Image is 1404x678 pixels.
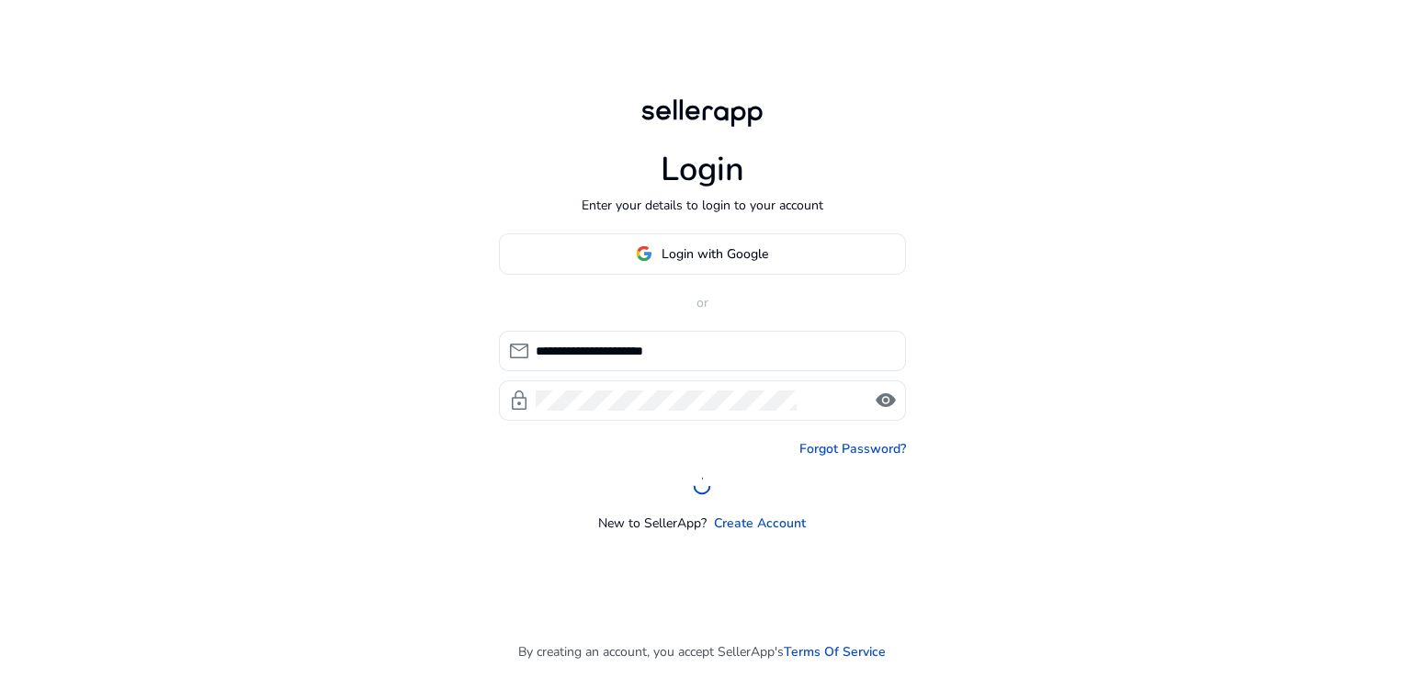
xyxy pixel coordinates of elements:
[636,245,652,262] img: google-logo.svg
[499,293,906,312] p: or
[799,439,906,458] a: Forgot Password?
[784,642,886,661] a: Terms Of Service
[875,390,897,412] span: visibility
[499,233,906,275] button: Login with Google
[661,150,744,189] h1: Login
[508,340,530,362] span: mail
[662,244,768,264] span: Login with Google
[582,196,823,215] p: Enter your details to login to your account
[598,514,707,533] p: New to SellerApp?
[508,390,530,412] span: lock
[714,514,806,533] a: Create Account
